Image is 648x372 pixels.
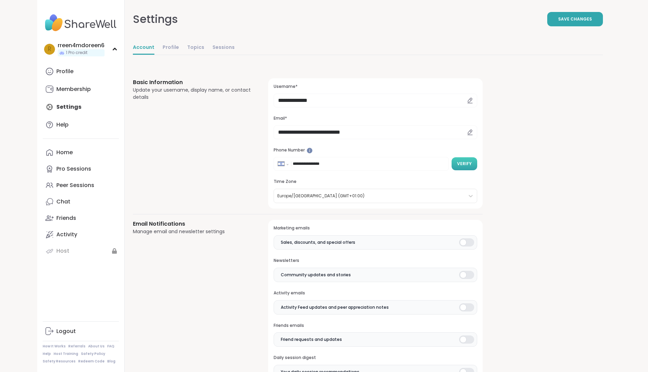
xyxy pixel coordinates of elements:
a: Profile [163,41,179,55]
div: Peer Sessions [56,182,94,189]
div: Manage email and newsletter settings [133,228,252,235]
div: Settings [133,11,178,27]
a: Home [43,144,119,161]
span: Activity Feed updates and peer appreciation notes [281,304,389,310]
div: Profile [56,68,73,75]
a: Chat [43,194,119,210]
a: Profile [43,63,119,80]
div: Logout [56,328,76,335]
div: Pro Sessions [56,165,91,173]
a: Host Training [54,351,78,356]
a: Help [43,117,119,133]
a: Account [133,41,154,55]
h3: Email* [274,116,477,121]
div: Membership [56,85,91,93]
span: 1 Pro credit [66,50,87,56]
h3: Daily session digest [274,355,477,361]
div: Chat [56,198,70,205]
button: Save Changes [547,12,603,26]
a: Pro Sessions [43,161,119,177]
a: Redeem Code [78,359,105,364]
iframe: Spotlight [307,148,313,154]
a: Topics [187,41,204,55]
div: Host [56,247,69,255]
h3: Friends emails [274,323,477,329]
a: How It Works [43,344,66,349]
h3: Basic Information [133,78,252,87]
a: Activity [43,226,119,243]
h3: Email Notifications [133,220,252,228]
a: Friends [43,210,119,226]
div: Friends [56,214,76,222]
h3: Phone Number [274,147,477,153]
a: About Us [88,344,105,349]
h3: Time Zone [274,179,477,185]
a: Peer Sessions [43,177,119,194]
a: Blog [107,359,115,364]
a: Sessions [212,41,235,55]
div: Update your username, display name, or contact details [133,87,252,101]
span: Community updates and stories [281,272,351,278]
span: Save Changes [558,16,592,22]
a: Referrals [68,344,85,349]
a: FAQ [107,344,114,349]
h3: Marketing emails [274,225,477,231]
span: Friend requests and updates [281,336,342,343]
a: Membership [43,81,119,97]
img: ShareWell Nav Logo [43,11,119,35]
a: Host [43,243,119,259]
a: Logout [43,323,119,340]
a: Safety Policy [81,351,105,356]
span: r [48,45,51,54]
h3: Activity emails [274,290,477,296]
div: Home [56,149,73,156]
button: Verify [452,157,477,170]
h3: Username* [274,84,477,90]
span: Verify [457,161,472,167]
span: Sales, discounts, and special offers [281,239,355,245]
div: rreen4mdoreen6 [58,42,105,49]
h3: Newsletters [274,258,477,264]
a: Help [43,351,51,356]
div: Help [56,121,69,129]
a: Safety Resources [43,359,75,364]
div: Activity [56,231,77,238]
